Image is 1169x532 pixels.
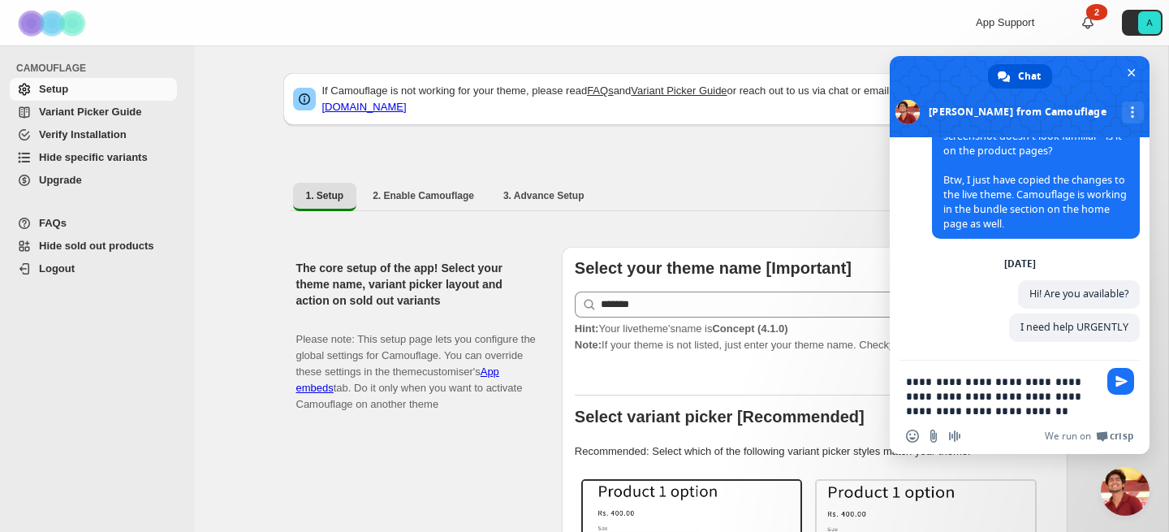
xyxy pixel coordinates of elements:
[575,408,865,426] b: Select variant picker [Recommended]
[1138,11,1161,34] span: Avatar with initials A
[306,189,344,202] span: 1. Setup
[10,169,177,192] a: Upgrade
[39,217,67,229] span: FAQs
[1029,287,1128,301] span: Hi! Are you available?
[39,128,127,141] span: Verify Installation
[1004,259,1036,269] div: [DATE]
[10,101,177,123] a: Variant Picker Guide
[1101,467,1150,516] div: Close chat
[575,443,1055,460] p: Recommended: Select which of the following variant picker styles match your theme.
[1018,64,1041,89] span: Chat
[373,189,474,202] span: 2. Enable Camouflage
[1080,15,1096,31] a: 2
[39,240,154,252] span: Hide sold out products
[575,322,788,335] span: Your live theme's name is
[1020,320,1128,334] span: I need help URGENTLY
[39,151,148,163] span: Hide specific variants
[39,106,141,118] span: Variant Picker Guide
[1045,430,1133,443] a: We run onCrisp
[10,78,177,101] a: Setup
[10,212,177,235] a: FAQs
[712,322,787,335] strong: Concept (4.1.0)
[13,1,94,45] img: Camouflage
[39,174,82,186] span: Upgrade
[1146,18,1153,28] text: A
[39,83,68,95] span: Setup
[1122,102,1144,123] div: More channels
[16,62,183,75] span: CAMOUFLAGE
[1107,368,1134,395] span: Send
[10,235,177,257] a: Hide sold out products
[503,189,584,202] span: 3. Advance Setup
[631,84,727,97] a: Variant Picker Guide
[322,83,1058,115] p: If Camouflage is not working for your theme, please read and or reach out to us via chat or email:
[575,339,602,351] strong: Note:
[906,374,1098,418] textarea: Compose your message...
[1045,430,1091,443] span: We run on
[948,430,961,443] span: Audio message
[10,257,177,280] a: Logout
[1122,10,1163,36] button: Avatar with initials A
[943,71,1127,231] span: Hi [PERSON_NAME], I just checked and it seems to working. The dropdown in your screenshot doesn't...
[1086,4,1107,20] div: 2
[587,84,614,97] a: FAQs
[39,262,75,275] span: Logout
[575,321,1055,353] p: If your theme is not listed, just enter your theme name. Check to find your theme name.
[575,259,852,277] b: Select your theme name [Important]
[1123,64,1140,81] span: Close chat
[906,430,919,443] span: Insert an emoji
[10,123,177,146] a: Verify Installation
[575,322,599,335] strong: Hint:
[988,64,1052,89] div: Chat
[976,16,1034,28] span: App Support
[1110,430,1133,443] span: Crisp
[296,260,536,309] h2: The core setup of the app! Select your theme name, variant picker layout and action on sold out v...
[296,315,536,413] p: Please note: This setup page lets you configure the global settings for Camouflage. You can overr...
[927,430,940,443] span: Send a file
[10,146,177,169] a: Hide specific variants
